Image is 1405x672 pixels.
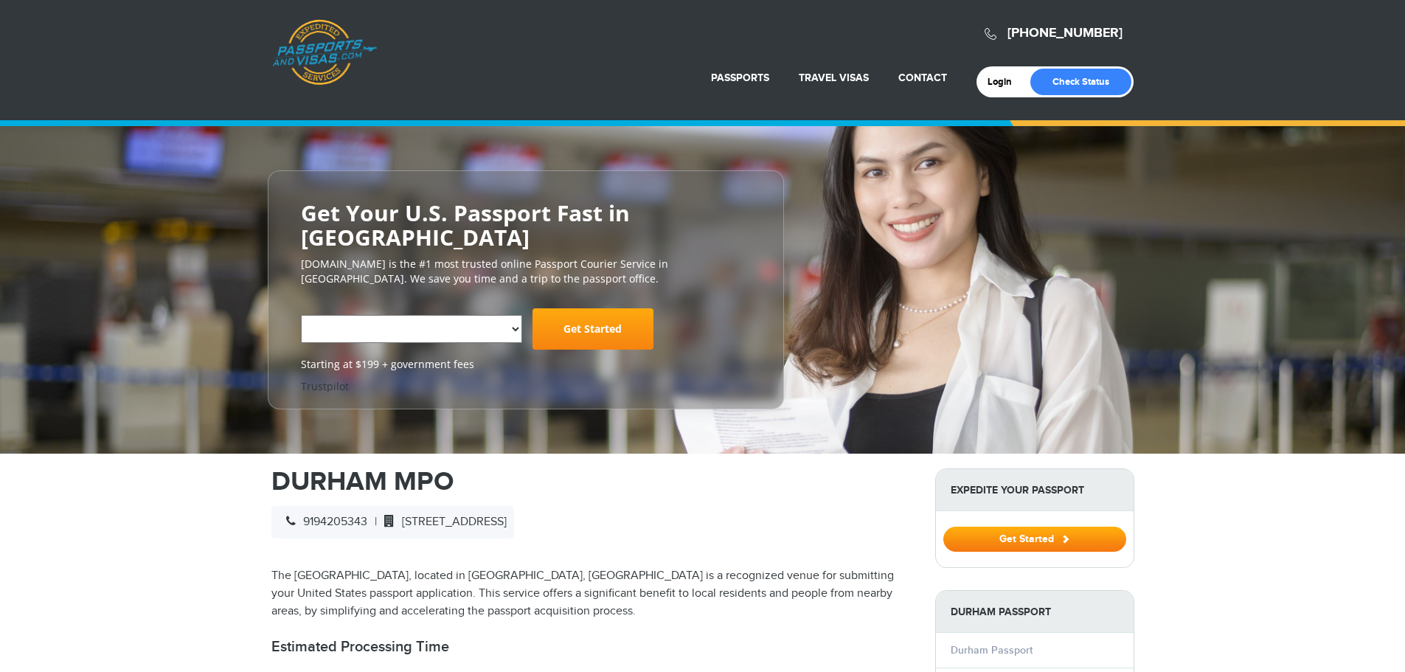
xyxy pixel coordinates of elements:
span: 9194205343 [279,515,367,529]
a: Durham Passport [951,644,1033,657]
a: Get Started [532,308,653,350]
span: [STREET_ADDRESS] [377,515,507,529]
a: Contact [898,72,947,84]
a: Login [988,76,1022,88]
strong: Durham Passport [936,591,1134,633]
strong: Expedite Your Passport [936,469,1134,511]
p: The [GEOGRAPHIC_DATA], located in [GEOGRAPHIC_DATA], [GEOGRAPHIC_DATA] is a recognized venue for ... [271,567,913,620]
a: Passports [711,72,769,84]
div: | [271,506,514,538]
a: Passports & [DOMAIN_NAME] [272,19,377,86]
a: Get Started [943,533,1126,544]
a: Trustpilot [301,379,349,393]
button: Get Started [943,527,1126,552]
a: [PHONE_NUMBER] [1007,25,1123,41]
a: Check Status [1030,69,1131,95]
h2: Estimated Processing Time [271,638,913,656]
h1: DURHAM MPO [271,468,913,495]
a: Travel Visas [799,72,869,84]
p: [DOMAIN_NAME] is the #1 most trusted online Passport Courier Service in [GEOGRAPHIC_DATA]. We sav... [301,257,751,286]
h2: Get Your U.S. Passport Fast in [GEOGRAPHIC_DATA] [301,201,751,249]
span: Starting at $199 + government fees [301,357,751,372]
